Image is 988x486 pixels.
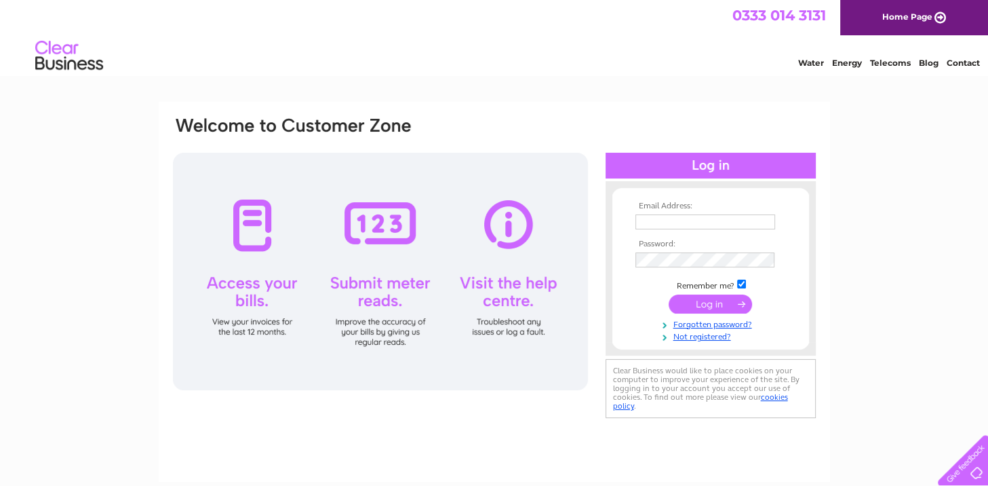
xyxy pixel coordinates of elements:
a: cookies policy [613,392,788,411]
div: Clear Business is a trading name of Verastar Limited (registered in [GEOGRAPHIC_DATA] No. 3667643... [174,7,815,66]
th: Email Address: [632,202,789,211]
img: logo.png [35,35,104,77]
a: Forgotten password? [635,317,789,330]
input: Submit [669,295,752,314]
a: Telecoms [870,58,911,68]
a: Blog [919,58,938,68]
a: Contact [947,58,980,68]
a: 0333 014 3131 [732,7,826,24]
td: Remember me? [632,278,789,291]
a: Energy [832,58,862,68]
th: Password: [632,240,789,249]
div: Clear Business would like to place cookies on your computer to improve your experience of the sit... [606,359,816,418]
a: Water [798,58,824,68]
a: Not registered? [635,329,789,342]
